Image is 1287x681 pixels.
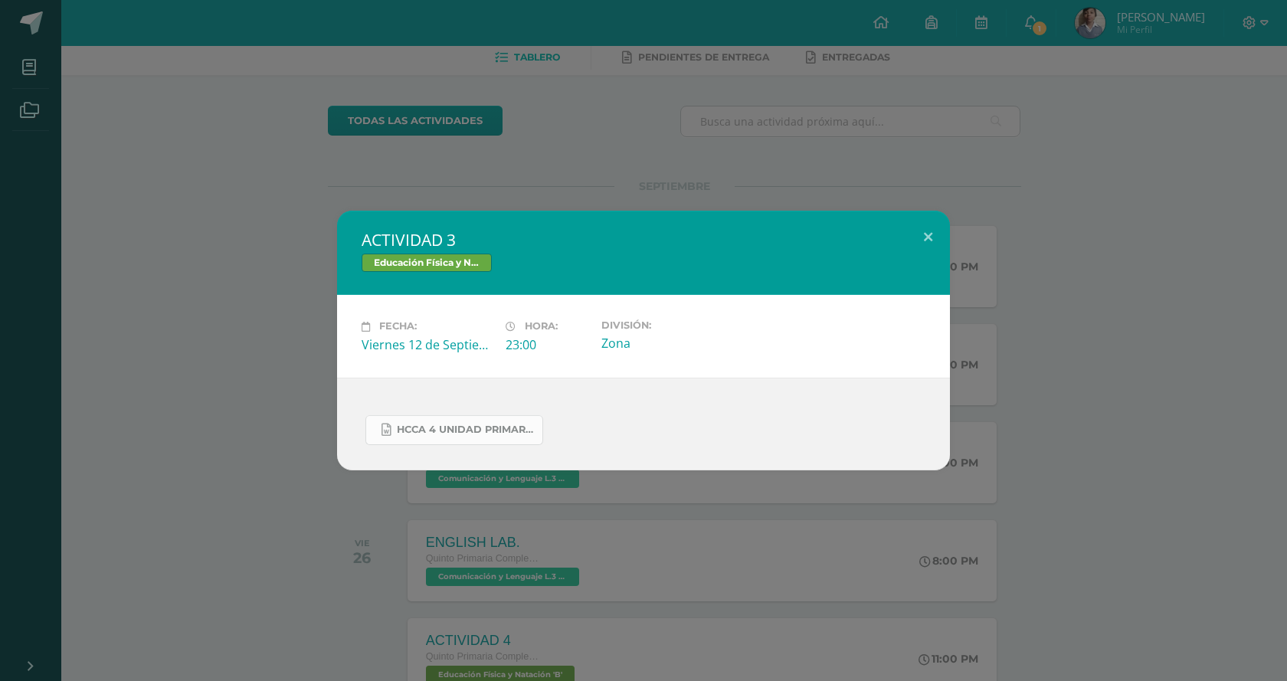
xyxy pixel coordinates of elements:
[362,254,492,272] span: Educación Física y Natación
[362,336,493,353] div: Viernes 12 de Septiembre
[362,229,925,250] h2: ACTIVIDAD 3
[601,335,733,352] div: Zona
[397,424,535,436] span: HCCA 4 UNIDAD PRIMARIA COMPLEMENTARIA 2025 VOLEIBOL.docx
[506,336,589,353] div: 23:00
[379,321,417,332] span: Fecha:
[365,415,543,445] a: HCCA 4 UNIDAD PRIMARIA COMPLEMENTARIA 2025 VOLEIBOL.docx
[525,321,558,332] span: Hora:
[906,211,950,263] button: Close (Esc)
[601,319,733,331] label: División:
